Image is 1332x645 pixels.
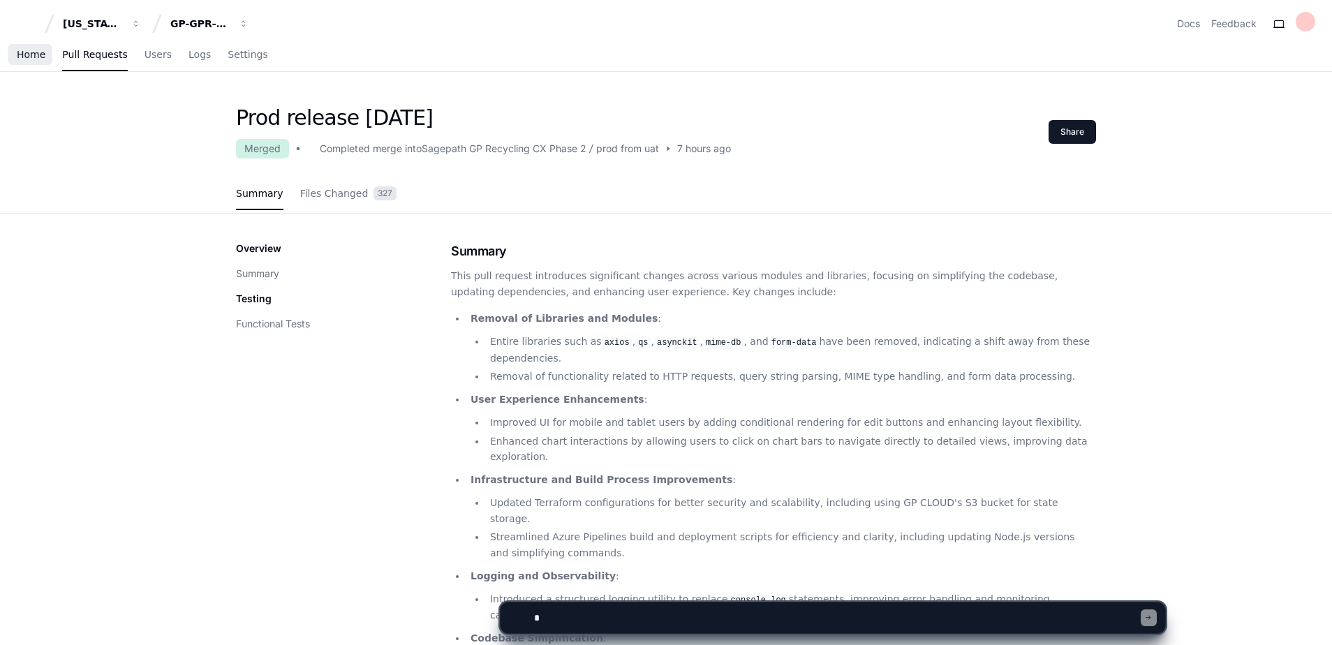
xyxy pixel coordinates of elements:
[486,334,1096,366] li: Entire libraries such as , , , , and have been removed, indicating a shift away from these depend...
[57,11,147,36] button: [US_STATE] Pacific
[236,105,731,131] h1: Prod release [DATE]
[62,50,127,59] span: Pull Requests
[451,242,1096,261] h1: Summary
[62,39,127,71] a: Pull Requests
[188,39,211,71] a: Logs
[236,139,289,158] div: Merged
[486,591,1096,623] li: Introduced a structured logging utility to replace statements, improving error handling and monit...
[471,311,1096,327] p: :
[471,313,658,324] strong: Removal of Libraries and Modules
[320,142,422,156] div: Completed merge into
[486,369,1096,385] li: Removal of functionality related to HTTP requests, query string parsing, MIME type handling, and ...
[635,336,651,349] code: qs
[451,268,1096,300] p: This pull request introduces significant changes across various modules and libraries, focusing o...
[471,394,644,405] strong: User Experience Enhancements
[236,267,279,281] button: Summary
[471,632,603,644] strong: Codebase Simplification
[236,242,281,255] p: Overview
[769,336,820,349] code: form-data
[486,415,1096,431] li: Improved UI for mobile and tablet users by adding conditional rendering for edit buttons and enha...
[471,474,732,485] strong: Infrastructure and Build Process Improvements
[1177,17,1200,31] a: Docs
[677,142,731,156] span: 7 hours ago
[486,433,1096,466] li: Enhanced chart interactions by allowing users to click on chart bars to navigate directly to deta...
[145,50,172,59] span: Users
[422,142,586,156] div: Sagepath GP Recycling CX Phase 2
[145,39,172,71] a: Users
[486,495,1096,527] li: Updated Terraform configurations for better security and scalability, including using GP CLOUD's ...
[471,568,1096,584] p: :
[654,336,700,349] code: asynckit
[728,594,789,607] code: console.log
[188,50,211,59] span: Logs
[228,50,267,59] span: Settings
[165,11,254,36] button: GP-GPR-CXPortal
[486,529,1096,561] li: Streamlined Azure Pipelines build and deployment scripts for efficiency and clarity, including up...
[596,142,659,156] div: prod from uat
[1211,17,1257,31] button: Feedback
[236,189,283,198] span: Summary
[17,39,45,71] a: Home
[63,17,123,31] div: [US_STATE] Pacific
[471,472,1096,488] p: :
[471,570,616,581] strong: Logging and Observability
[228,39,267,71] a: Settings
[471,392,1096,408] p: :
[17,50,45,59] span: Home
[703,336,743,349] code: mime-db
[373,186,397,200] span: 327
[236,317,310,331] button: Functional Tests
[236,292,272,306] p: Testing
[170,17,230,31] div: GP-GPR-CXPortal
[1049,120,1096,144] button: Share
[602,336,632,349] code: axios
[300,189,369,198] span: Files Changed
